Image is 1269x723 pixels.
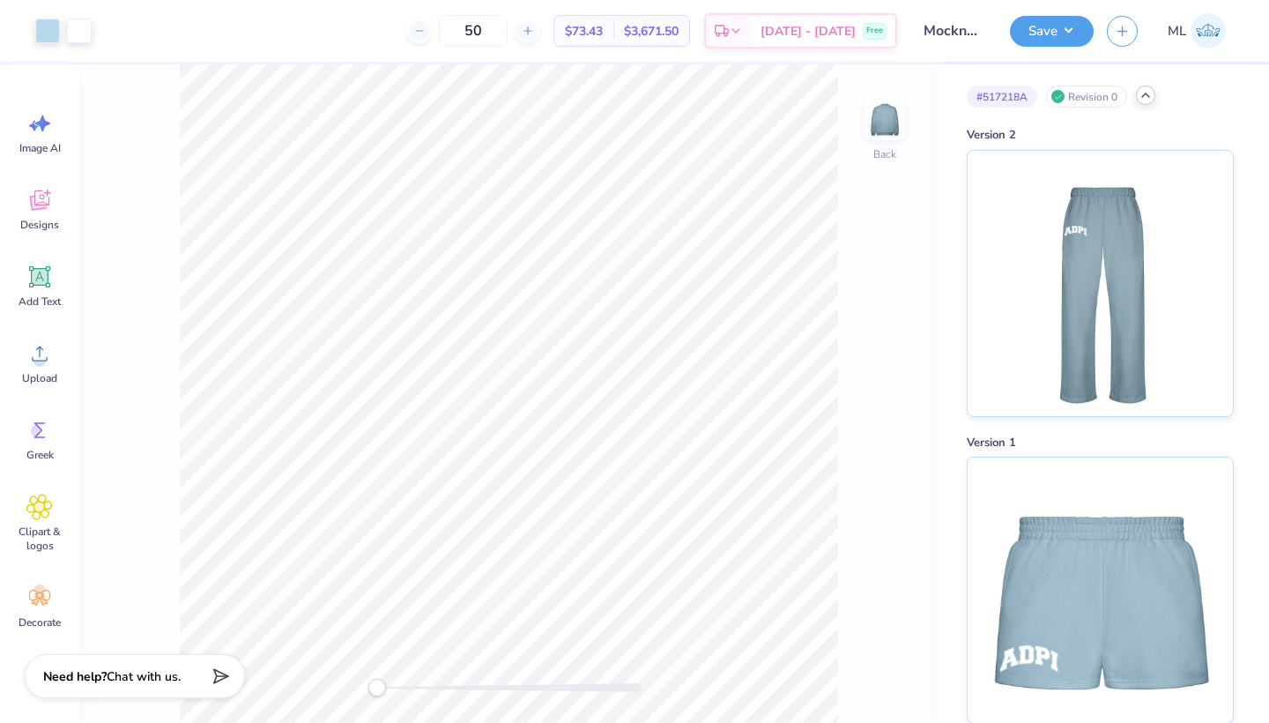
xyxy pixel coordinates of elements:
img: Mallie Lahman [1191,13,1226,48]
span: ML [1168,21,1186,41]
span: Decorate [19,615,61,630]
div: Back [873,146,896,162]
input: – – [439,15,508,47]
span: $73.43 [565,22,603,41]
img: Back [867,102,902,138]
img: Version 2 [991,151,1209,416]
div: Revision 0 [1046,86,1127,108]
span: Greek [26,448,54,462]
a: ML [1160,13,1234,48]
button: Save [1010,16,1094,47]
input: Untitled Design [910,13,997,48]
span: Clipart & logos [11,525,69,553]
span: Add Text [19,294,61,309]
span: $3,671.50 [624,22,679,41]
img: Version 1 [991,458,1209,723]
div: Accessibility label [368,679,386,697]
span: Free [866,25,883,37]
span: [DATE] - [DATE] [761,22,856,41]
span: Chat with us. [107,668,181,685]
div: # 517218A [967,86,1037,108]
span: Upload [22,371,57,385]
div: Version 2 [967,127,1234,145]
strong: Need help? [43,668,107,685]
span: Image AI [19,141,61,155]
span: Designs [20,218,59,232]
div: Version 1 [967,435,1234,452]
